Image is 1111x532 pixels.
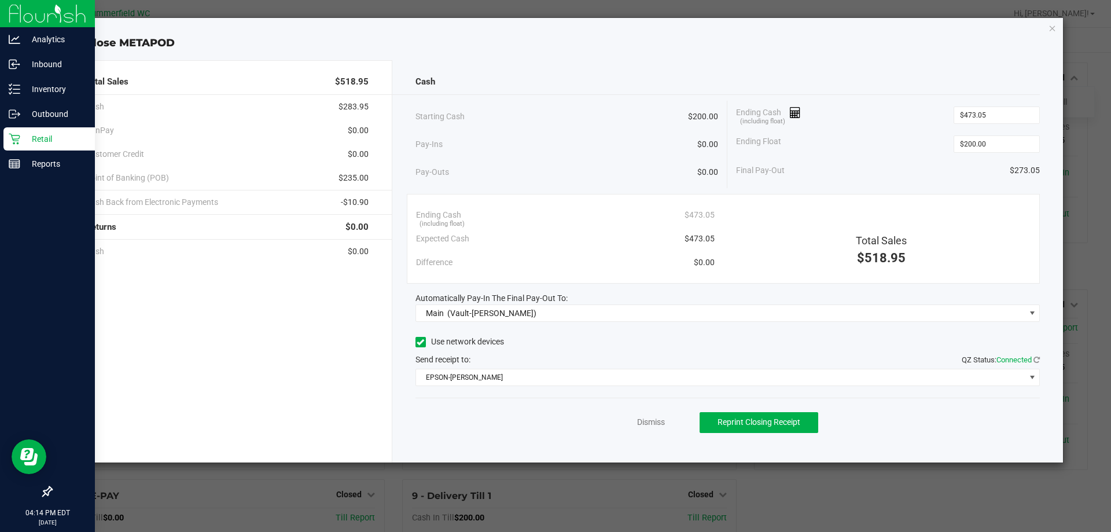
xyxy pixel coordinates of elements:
inline-svg: Inbound [9,58,20,70]
p: Retail [20,132,90,146]
p: [DATE] [5,518,90,527]
span: Pay-Ins [415,138,443,151]
iframe: Resource center [12,439,46,474]
span: (Vault-[PERSON_NAME]) [447,309,536,318]
span: Total Sales [856,234,907,247]
span: Automatically Pay-In The Final Pay-Out To: [415,293,568,303]
p: 04:14 PM EDT [5,508,90,518]
p: Inbound [20,57,90,71]
span: $473.05 [685,233,715,245]
span: Starting Cash [415,111,465,123]
span: Main [426,309,444,318]
span: $0.00 [348,245,369,258]
span: Ending Cash [736,107,801,124]
inline-svg: Retail [9,133,20,145]
span: Total Sales [86,75,128,89]
inline-svg: Analytics [9,34,20,45]
label: Use network devices [415,336,504,348]
div: Close METAPOD [57,35,1064,51]
span: -$10.90 [341,196,369,208]
inline-svg: Reports [9,158,20,170]
span: Expected Cash [416,233,469,245]
span: $473.05 [685,209,715,221]
span: Ending Cash [416,209,461,221]
span: $0.00 [697,138,718,151]
span: QZ Status: [962,355,1040,364]
span: (including float) [420,219,465,229]
span: Reprint Closing Receipt [718,417,800,427]
span: $200.00 [688,111,718,123]
p: Reports [20,157,90,171]
span: EPSON-[PERSON_NAME] [416,369,1025,386]
p: Analytics [20,32,90,46]
span: $235.00 [339,172,369,184]
span: Final Pay-Out [736,164,785,177]
span: $0.00 [345,221,369,234]
span: Send receipt to: [415,355,470,364]
inline-svg: Inventory [9,83,20,95]
span: $0.00 [348,148,369,160]
span: Pay-Outs [415,166,449,178]
span: $0.00 [697,166,718,178]
span: $0.00 [348,124,369,137]
inline-svg: Outbound [9,108,20,120]
span: Cash Back from Electronic Payments [86,196,218,208]
button: Reprint Closing Receipt [700,412,818,433]
span: Difference [416,256,453,269]
span: (including float) [740,117,785,127]
div: Returns [86,215,369,240]
p: Outbound [20,107,90,121]
span: Ending Float [736,135,781,153]
p: Inventory [20,82,90,96]
span: CanPay [86,124,114,137]
span: $518.95 [857,251,906,265]
span: Cash [415,75,435,89]
span: $283.95 [339,101,369,113]
a: Dismiss [637,416,665,428]
span: Connected [996,355,1032,364]
span: $0.00 [694,256,715,269]
span: $273.05 [1010,164,1040,177]
span: Customer Credit [86,148,144,160]
span: $518.95 [335,75,369,89]
span: Point of Banking (POB) [86,172,169,184]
